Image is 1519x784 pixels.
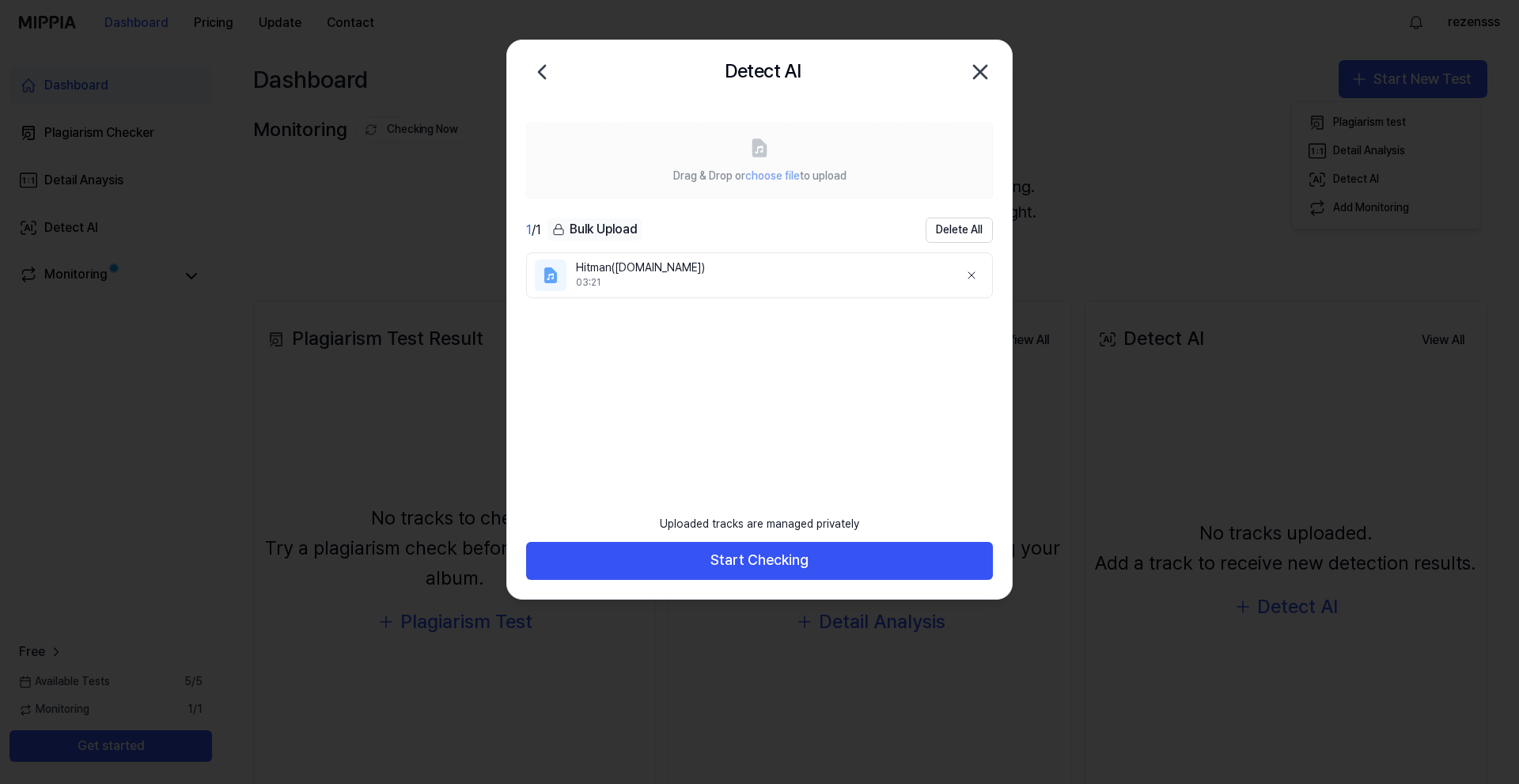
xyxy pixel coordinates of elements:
[650,507,869,542] div: Uploaded tracks are managed privately
[673,169,847,182] span: Drag & Drop or to upload
[526,222,532,237] span: 1
[576,260,946,276] div: Hitman([DOMAIN_NAME])
[926,218,993,243] button: Delete All
[526,542,993,580] button: Start Checking
[547,218,642,241] div: Bulk Upload
[576,276,946,290] div: 03:21
[547,218,642,241] button: Bulk Upload
[745,169,800,182] span: choose file
[725,56,801,86] h2: Detect AI
[526,221,541,240] div: / 1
